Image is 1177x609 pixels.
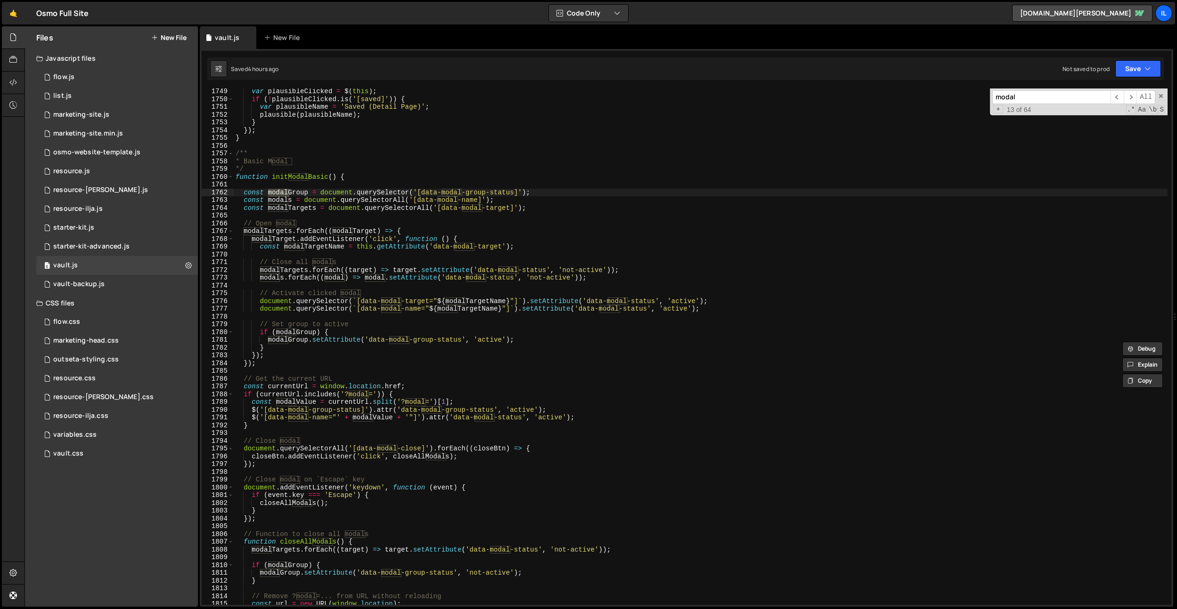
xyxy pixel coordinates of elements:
[202,243,234,251] div: 1769
[202,553,234,561] div: 1809
[36,275,198,294] div: 10598/25101.js
[36,162,198,181] div: 10598/27705.js
[36,8,89,19] div: Osmo Full Site
[36,237,198,256] div: 10598/44726.js
[202,522,234,530] div: 1805
[25,49,198,68] div: Javascript files
[202,360,234,368] div: 1784
[202,437,234,445] div: 1794
[202,196,234,204] div: 1763
[202,468,234,476] div: 1798
[36,124,198,143] div: 10598/28787.js
[202,538,234,546] div: 1807
[202,313,234,321] div: 1778
[53,449,83,458] div: vault.css
[1003,106,1035,114] span: 13 of 64
[36,313,198,331] div: 10598/27345.css
[36,256,198,275] div: 10598/24130.js
[2,2,25,24] a: 🤙
[202,336,234,344] div: 1781
[202,289,234,297] div: 1775
[202,414,234,422] div: 1791
[44,263,50,270] span: 0
[202,251,234,259] div: 1770
[202,181,234,189] div: 1761
[202,453,234,461] div: 1796
[36,68,198,87] div: 10598/27344.js
[202,383,234,391] div: 1787
[202,111,234,119] div: 1752
[202,189,234,197] div: 1762
[53,374,96,383] div: resource.css
[202,204,234,212] div: 1764
[202,158,234,166] div: 1758
[1155,5,1172,22] a: Il
[53,261,78,270] div: vault.js
[202,282,234,290] div: 1774
[202,499,234,507] div: 1802
[1148,105,1158,114] span: Whole Word Search
[53,167,90,176] div: resource.js
[202,429,234,437] div: 1793
[202,445,234,453] div: 1795
[1122,374,1163,388] button: Copy
[202,585,234,593] div: 1813
[993,105,1003,114] span: Toggle Replace mode
[202,344,234,352] div: 1782
[202,321,234,329] div: 1779
[264,33,303,42] div: New File
[1126,105,1136,114] span: RegExp Search
[202,546,234,554] div: 1808
[992,90,1111,104] input: Search for
[36,444,198,463] div: 10598/25099.css
[36,87,198,105] div: 10598/26158.js
[36,200,198,218] div: 10598/27700.js
[36,350,198,369] div: 10598/27499.css
[202,569,234,577] div: 1811
[53,412,108,420] div: resource-ilja.css
[202,476,234,484] div: 1799
[25,294,198,313] div: CSS files
[202,600,234,608] div: 1815
[1137,105,1147,114] span: CaseSensitive Search
[53,73,74,81] div: flow.js
[202,274,234,282] div: 1773
[202,406,234,414] div: 1790
[53,393,154,401] div: resource-[PERSON_NAME].css
[202,329,234,337] div: 1780
[36,218,198,237] div: 10598/44660.js
[202,227,234,235] div: 1767
[1012,5,1152,22] a: [DOMAIN_NAME][PERSON_NAME]
[36,388,198,407] div: 10598/27702.css
[53,92,72,100] div: list.js
[202,235,234,243] div: 1768
[53,242,130,251] div: starter-kit-advanced.js
[36,32,53,43] h2: Files
[549,5,628,22] button: Code Only
[202,460,234,468] div: 1797
[202,398,234,406] div: 1789
[202,352,234,360] div: 1783
[36,105,198,124] div: 10598/28174.js
[53,318,80,326] div: flow.css
[53,186,148,194] div: resource-[PERSON_NAME].js
[202,375,234,383] div: 1786
[36,369,198,388] div: 10598/27699.css
[53,111,109,119] div: marketing-site.js
[202,165,234,173] div: 1759
[36,407,198,425] div: 10598/27703.css
[202,127,234,135] div: 1754
[202,391,234,399] div: 1788
[202,530,234,538] div: 1806
[202,220,234,228] div: 1766
[215,33,239,42] div: vault.js
[53,431,97,439] div: variables.css
[202,142,234,150] div: 1756
[202,103,234,111] div: 1751
[151,34,187,41] button: New File
[53,280,105,288] div: vault-backup.js
[202,561,234,569] div: 1810
[231,65,279,73] div: Saved
[202,134,234,142] div: 1755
